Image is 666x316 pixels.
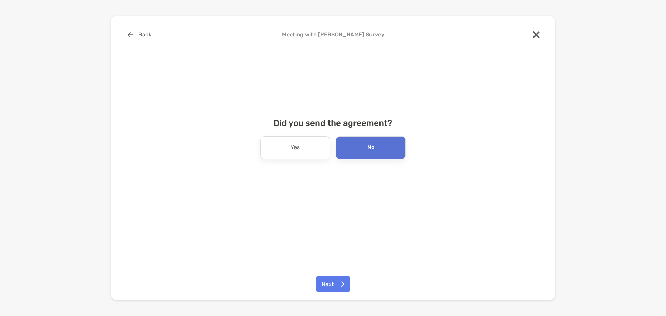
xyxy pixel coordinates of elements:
p: No [367,142,374,153]
p: Yes [291,142,300,153]
h4: Did you send the agreement? [122,118,544,128]
button: Back [122,27,156,42]
img: button icon [339,281,344,287]
img: button icon [128,32,133,37]
img: close modal [533,31,540,38]
button: Next [316,276,350,292]
h4: Meeting with [PERSON_NAME] Survey [122,31,544,38]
